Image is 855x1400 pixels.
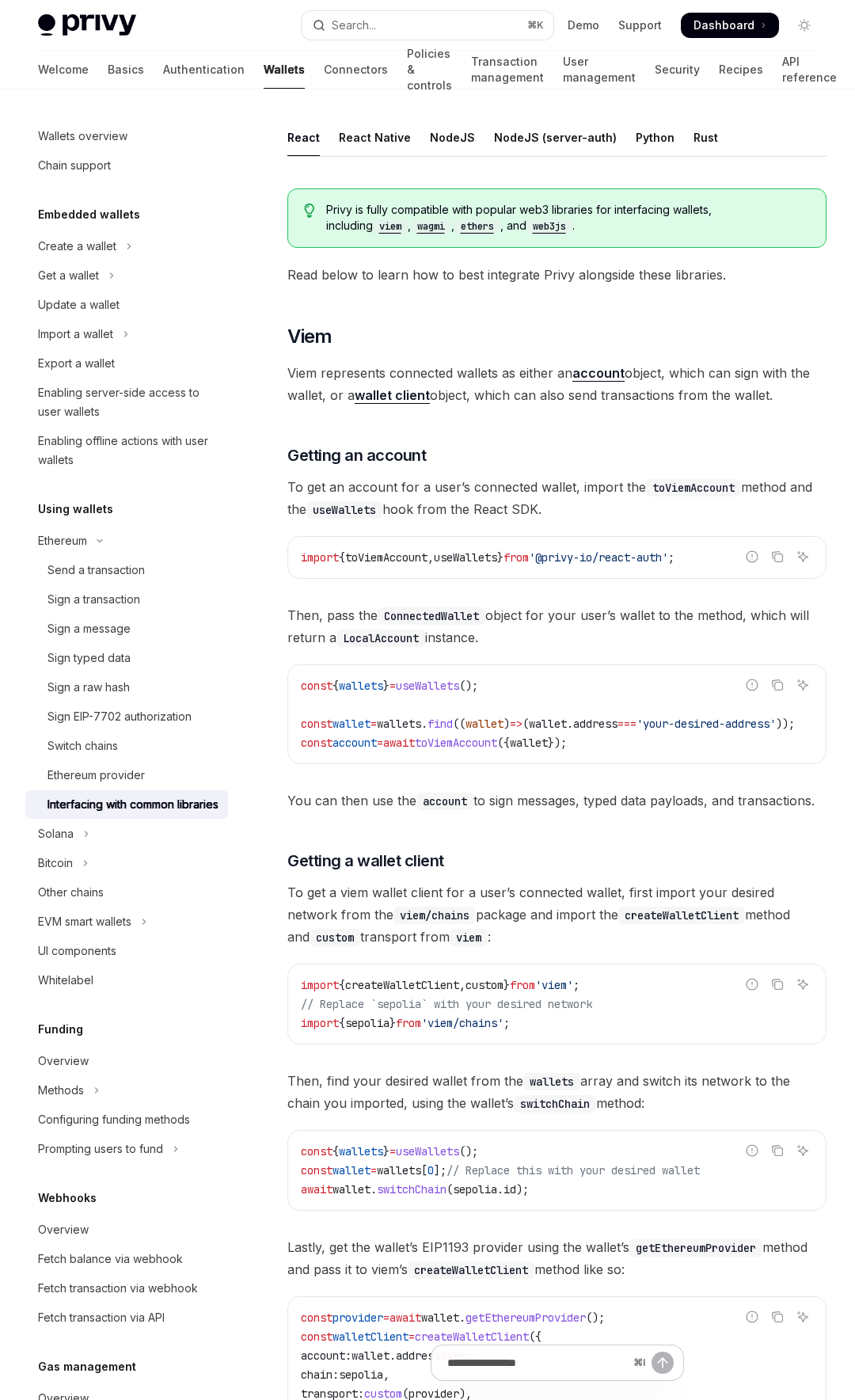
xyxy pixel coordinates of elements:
[447,1345,627,1380] input: Ask a question...
[306,501,382,519] code: useWallets
[25,673,228,702] a: Sign a raw hash
[767,546,788,567] button: Copy the contents from the code block
[572,365,625,382] a: account
[792,974,813,995] button: Ask AI
[792,675,813,695] button: Ask AI
[339,679,383,693] span: wallets
[163,51,245,89] a: Authentication
[25,379,228,426] a: Enabling server-side access to user wallets
[25,320,228,348] button: Toggle Import a wallet section
[38,1020,83,1039] h5: Funding
[47,590,140,609] div: Sign a transaction
[465,978,503,992] span: custom
[383,679,389,693] span: }
[38,500,113,519] h5: Using wallets
[38,531,87,550] div: Ethereum
[47,795,218,814] div: Interfacing with common libraries
[25,644,228,672] a: Sign typed data
[434,550,497,565] span: useWallets
[459,1144,478,1158] span: ();
[618,17,662,33] a: Support
[332,1163,370,1177] span: wallet
[655,51,700,89] a: Security
[345,978,459,992] span: createWalletClient
[332,736,377,750] span: account
[301,1144,332,1158] span: const
[287,850,444,872] span: Getting a wallet client
[646,479,741,496] code: toViemAccount
[529,550,668,565] span: '@privy-io/react-auth'
[287,1070,826,1114] span: Then, find your desired wallet from the array and switch its network to the chain you imported, u...
[25,849,228,877] button: Toggle Bitcoin section
[25,732,228,760] a: Switch chains
[25,291,228,319] a: Update a wallet
[38,51,89,89] a: Welcome
[332,717,370,731] span: wallet
[332,1182,370,1196] span: wallet
[396,679,459,693] span: useWallets
[38,1279,198,1298] div: Fetch transaction via webhook
[47,619,131,638] div: Sign a message
[548,736,567,750] span: });
[767,675,788,695] button: Copy the contents from the code block
[370,1182,377,1196] span: .
[25,1076,228,1105] button: Toggle Methods section
[25,232,228,261] button: Toggle Create a wallet section
[415,1330,529,1344] span: createWalletClient
[287,1236,826,1280] span: Lastly, get the wallet’s EIP1193 provider using the wallet’s method and pass it to viem’s method ...
[287,264,826,286] span: Read below to learn how to best integrate Privy alongside these libraries.
[529,1330,541,1344] span: ({
[25,427,228,474] a: Enabling offline actions with user wallets
[301,1330,332,1344] span: const
[377,717,421,731] span: wallets
[304,204,315,218] svg: Tip
[527,19,544,32] span: ⌘ K
[301,1016,339,1030] span: import
[568,17,599,33] a: Demo
[339,550,345,565] span: {
[430,119,475,156] div: NodeJS
[377,1163,421,1177] span: wallets
[38,971,93,990] div: Whitelabel
[332,679,339,693] span: {
[25,349,228,378] a: Export a wallet
[38,205,140,224] h5: Embedded wallets
[510,717,522,731] span: =>
[503,717,510,731] span: )
[450,929,488,946] code: viem
[459,1311,465,1325] span: .
[573,978,579,992] span: ;
[389,1016,396,1030] span: }
[742,1307,762,1327] button: Report incorrect code
[25,702,228,731] a: Sign EIP-7702 authorization
[586,1311,605,1325] span: ();
[427,550,434,565] span: ,
[38,325,113,344] div: Import a wallet
[38,1139,163,1158] div: Prompting users to fund
[453,717,465,731] span: ((
[494,119,617,156] div: NodeJS (server-auth)
[383,736,415,750] span: await
[38,127,127,146] div: Wallets overview
[572,365,625,381] strong: account
[636,119,674,156] div: Python
[383,1311,389,1325] span: =
[339,1016,345,1030] span: {
[523,1073,580,1090] code: wallets
[792,1307,813,1327] button: Ask AI
[301,717,332,731] span: const
[652,1352,674,1374] button: Send message
[421,717,427,731] span: .
[446,1163,700,1177] span: // Replace this with your desired wallet
[38,354,115,373] div: Export a wallet
[681,13,779,38] a: Dashboard
[336,630,425,647] code: LocalAccount
[38,1220,89,1239] div: Overview
[373,219,408,234] code: viem
[776,717,795,731] span: ));
[38,883,104,902] div: Other chains
[25,1303,228,1332] a: Fetch transaction via API
[415,736,497,750] span: toViemAccount
[25,261,228,290] button: Toggle Get a wallet section
[25,907,228,936] button: Toggle EVM smart wallets section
